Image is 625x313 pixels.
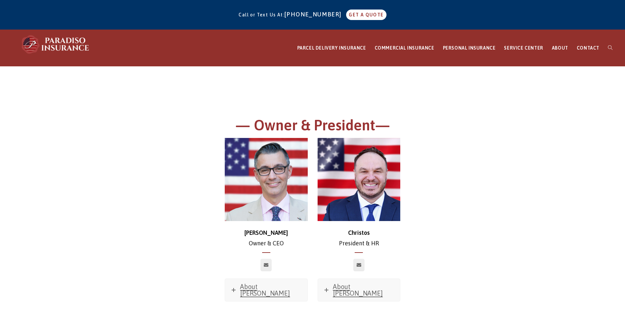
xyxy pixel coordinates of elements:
span: About [PERSON_NAME] [240,283,290,297]
a: CONTACT [573,30,604,66]
p: President & HR [318,228,401,249]
a: ABOUT [548,30,573,66]
a: About [PERSON_NAME] [225,279,307,301]
h1: — Owner & President— [132,116,493,138]
span: PERSONAL INSURANCE [443,45,496,51]
span: CONTACT [577,45,599,51]
strong: [PERSON_NAME] [244,229,288,236]
img: Paradiso Insurance [20,34,92,54]
img: Christos_500x500 [318,138,401,221]
a: GET A QUOTE [346,10,386,20]
a: PARCEL DELIVERY INSURANCE [293,30,370,66]
span: ABOUT [552,45,568,51]
p: Owner & CEO [225,228,308,249]
span: COMMERCIAL INSURANCE [375,45,434,51]
span: About [PERSON_NAME] [333,283,383,297]
a: COMMERCIAL INSURANCE [370,30,439,66]
span: SERVICE CENTER [504,45,543,51]
a: [PHONE_NUMBER] [284,11,345,18]
span: Call or Text Us At: [239,12,284,17]
a: PERSONAL INSURANCE [439,30,500,66]
span: PARCEL DELIVERY INSURANCE [297,45,366,51]
a: About [PERSON_NAME] [318,279,400,301]
img: chris-500x500 (1) [225,138,308,221]
a: SERVICE CENTER [500,30,547,66]
strong: Christos [348,229,370,236]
